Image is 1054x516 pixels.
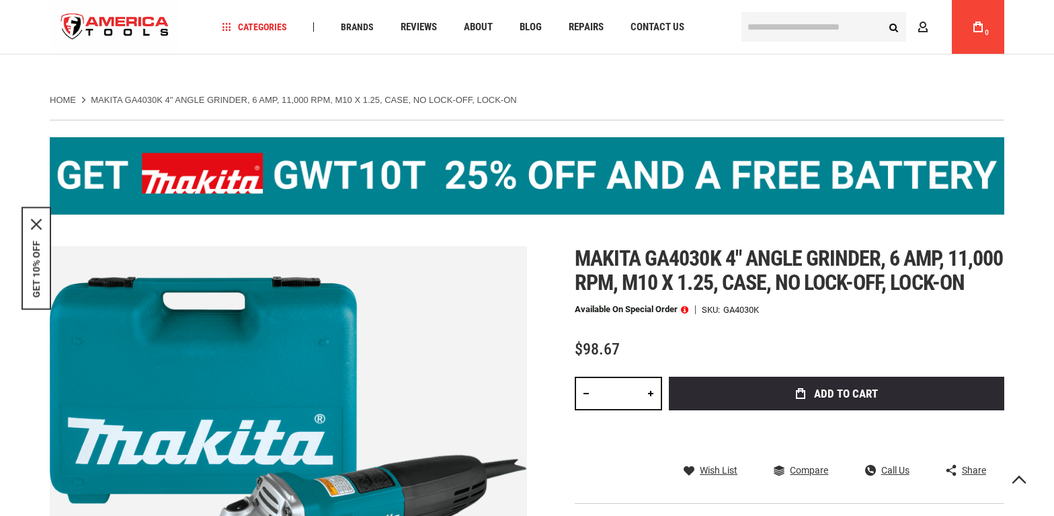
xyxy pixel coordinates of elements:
span: Repairs [569,22,604,32]
svg: close icon [31,219,42,229]
span: Add to Cart [814,388,878,400]
span: Contact Us [631,22,684,32]
span: 0 [985,29,989,36]
img: America Tools [50,2,180,52]
a: store logo [50,2,180,52]
button: Search [881,14,906,40]
span: Makita ga4030k 4" angle grinder, 6 amp, 11,000 rpm, m10 x 1.25, case, no lock-off, lock-on [575,246,1003,295]
span: Wish List [700,466,737,475]
a: Contact Us [624,18,690,36]
a: Repairs [563,18,610,36]
a: Blog [514,18,548,36]
img: BOGO: Buy the Makita® XGT IMpact Wrench (GWT10T), get the BL4040 4ah Battery FREE! [50,137,1004,215]
button: Close [31,219,42,229]
a: Call Us [865,464,909,476]
a: Brands [335,18,380,36]
span: Call Us [881,466,909,475]
span: Brands [341,22,374,32]
span: Compare [790,466,828,475]
strong: SKU [702,305,723,314]
button: GET 10% OFF [31,240,42,297]
a: Compare [774,464,828,476]
a: Reviews [395,18,443,36]
span: Categories [222,22,287,32]
a: Categories [216,18,293,36]
strong: MAKITA GA4030K 4" ANGLE GRINDER, 6 AMP, 11,000 RPM, M10 X 1.25, CASE, NO LOCK-OFF, LOCK-ON [91,95,516,105]
span: Blog [520,22,542,32]
button: Add to Cart [669,377,1004,410]
a: About [458,18,499,36]
a: Wish List [684,464,737,476]
iframe: Secure express checkout frame [666,414,1007,453]
span: Share [962,466,986,475]
span: Reviews [401,22,437,32]
span: $98.67 [575,340,620,359]
p: Available on Special Order [575,305,688,314]
a: Home [50,94,76,106]
div: GA4030K [723,305,759,314]
span: About [464,22,493,32]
